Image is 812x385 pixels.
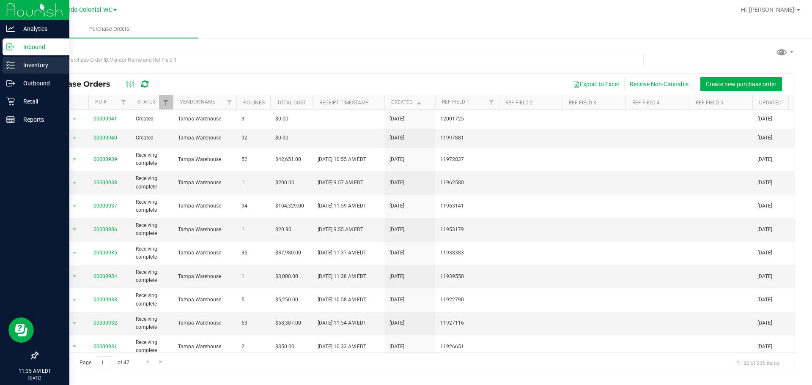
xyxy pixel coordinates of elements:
a: Ref Field 5 [696,100,723,106]
p: Inbound [15,42,66,52]
span: [DATE] [757,134,772,142]
span: Tampa Warehouse [178,296,231,304]
a: Status [137,99,156,105]
span: Receiving complete [136,175,168,191]
a: Ref Field 3 [569,100,596,106]
span: Tampa Warehouse [178,249,231,257]
iframe: Resource center [8,317,34,343]
a: Filter [117,95,131,109]
a: 00000937 [93,203,117,209]
span: Receiving complete [136,151,168,167]
span: 63 [241,319,265,327]
a: 00000941 [93,116,117,122]
span: Tampa Warehouse [178,226,231,234]
span: Page of 47 [72,356,136,369]
p: Analytics [15,24,66,34]
span: 11927116 [440,319,494,327]
span: [DATE] [390,343,404,351]
span: Tampa Warehouse [178,115,231,123]
a: Ref Field 1 [442,99,469,105]
span: 1 [241,226,265,234]
span: 11963141 [440,202,494,210]
a: PO Lines [243,100,265,106]
span: Tampa Warehouse [178,273,231,281]
inline-svg: Inbound [6,43,15,51]
a: Purchase Orders [20,20,198,38]
span: Tampa Warehouse [178,179,231,187]
span: 92 [241,134,265,142]
span: 11922790 [440,296,494,304]
span: Hi, [PERSON_NAME]! [741,6,796,13]
a: Ref Field 2 [505,100,533,106]
span: 11972837 [440,156,494,164]
span: 5 [241,296,265,304]
a: 00000932 [93,320,117,326]
p: Outbound [15,78,66,88]
button: Create new purchase order [700,77,782,91]
span: [DATE] [390,179,404,187]
a: 00000935 [93,250,117,256]
a: Receipt Timestamp [319,100,369,106]
span: Created [136,134,168,142]
span: 35 [241,249,265,257]
span: Purchase Orders [78,25,141,33]
inline-svg: Reports [6,115,15,124]
span: $58,387.00 [275,319,301,327]
span: $0.00 [275,115,288,123]
span: [DATE] [757,226,772,234]
a: 00000940 [93,135,117,141]
a: Created [391,99,422,105]
span: [DATE] [757,273,772,281]
p: 11:35 AM EDT [4,367,66,375]
span: [DATE] 11:54 AM EDT [318,319,366,327]
span: [DATE] [757,156,772,164]
a: Filter [222,95,236,109]
span: 11926651 [440,343,494,351]
span: $350.00 [275,343,294,351]
span: 1 [241,273,265,281]
span: $104,329.00 [275,202,304,210]
span: select [69,247,80,259]
span: $20.90 [275,226,291,234]
a: 00000933 [93,297,117,303]
span: [DATE] [390,134,404,142]
span: [DATE] 11:59 AM EDT [318,202,366,210]
span: [DATE] 10:33 AM EDT [318,343,366,351]
span: 3 [241,115,265,123]
span: [DATE] [390,319,404,327]
span: 12001725 [440,115,494,123]
span: [DATE] 9:57 AM EDT [318,179,363,187]
a: 00000939 [93,156,117,162]
span: select [69,341,80,352]
span: Receiving complete [136,339,168,355]
a: Filter [485,95,499,109]
a: 00000936 [93,227,117,232]
button: Export to Excel [568,77,624,91]
p: Inventory [15,60,66,70]
span: select [69,224,80,235]
span: Receiving complete [136,245,168,261]
span: select [69,317,80,329]
span: [DATE] [757,296,772,304]
button: Receive Non-Cannabis [624,77,694,91]
span: 11953179 [440,226,494,234]
inline-svg: Retail [6,97,15,106]
span: [DATE] 11:38 AM EDT [318,273,366,281]
span: select [69,113,80,125]
span: 11962580 [440,179,494,187]
span: 2 [241,343,265,351]
inline-svg: Inventory [6,61,15,69]
a: 00000934 [93,273,117,279]
span: [DATE] [390,249,404,257]
span: Orlando Colonial WC [56,6,112,14]
span: select [69,270,80,282]
span: Tampa Warehouse [178,319,231,327]
span: [DATE] [390,296,404,304]
span: Created [136,115,168,123]
span: $3,000.00 [275,273,298,281]
inline-svg: Outbound [6,79,15,87]
span: [DATE] [757,115,772,123]
span: select [69,177,80,189]
span: [DATE] [390,202,404,210]
span: 94 [241,202,265,210]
